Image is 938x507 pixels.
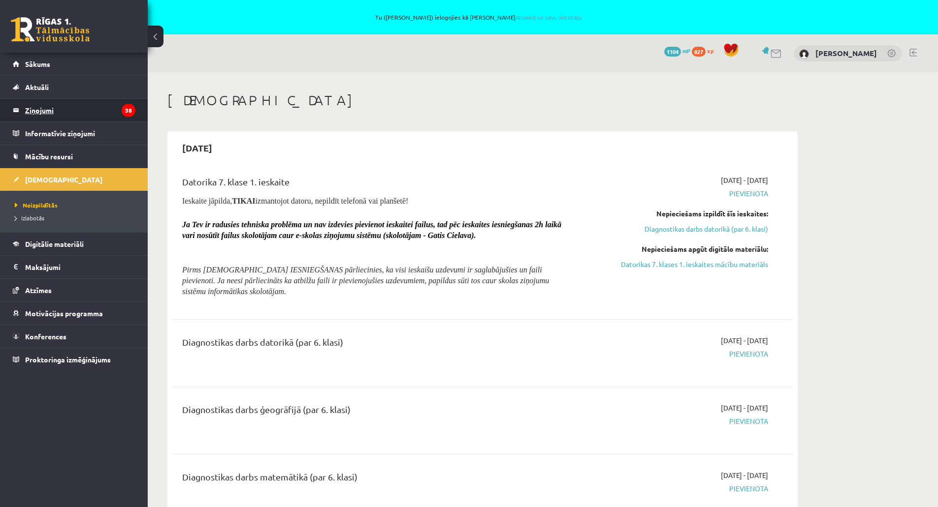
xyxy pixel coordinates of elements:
span: mP [682,47,690,55]
span: Neizpildītās [15,201,58,209]
a: Diagnostikas darbs datorikā (par 6. klasi) [582,224,768,234]
span: Ja Tev ir radusies tehniska problēma un nav izdevies pievienot ieskaitei failus, tad pēc ieskaite... [182,220,561,239]
a: Atpakaļ uz savu lietotāju [516,13,582,21]
a: Maksājumi [13,256,135,278]
a: Motivācijas programma [13,302,135,325]
div: Nepieciešams izpildīt šīs ieskaites: [582,209,768,219]
span: Proktoringa izmēģinājums [25,355,111,364]
a: Ziņojumi38 [13,99,135,121]
a: 1104 mP [664,47,690,55]
span: Digitālie materiāli [25,239,84,248]
img: Kristofers Vasiļjevs [799,49,809,59]
span: Pievienota [582,416,768,426]
a: [DEMOGRAPHIC_DATA] [13,168,135,191]
span: [DATE] - [DATE] [721,175,768,185]
span: Pievienota [582,188,768,199]
a: Atzīmes [13,279,135,301]
div: Datorika 7. klase 1. ieskaite [182,175,568,193]
div: Diagnostikas darbs matemātikā (par 6. klasi) [182,470,568,488]
i: 38 [122,104,135,117]
a: Sākums [13,53,135,75]
a: Izlabotās [15,213,138,222]
span: 827 [692,47,706,57]
span: Pirms [DEMOGRAPHIC_DATA] IESNIEGŠANAS pārliecinies, ka visi ieskaišu uzdevumi ir saglabājušies un... [182,266,549,296]
legend: Maksājumi [25,256,135,278]
span: Pievienota [582,349,768,359]
span: Pievienota [582,483,768,494]
span: [DATE] - [DATE] [721,470,768,480]
a: [PERSON_NAME] [815,48,877,58]
div: Diagnostikas darbs datorikā (par 6. klasi) [182,335,568,354]
span: Tu ([PERSON_NAME]) ielogojies kā [PERSON_NAME] [113,14,844,20]
legend: Informatīvie ziņojumi [25,122,135,145]
a: Aktuāli [13,76,135,98]
span: Mācību resursi [25,152,73,161]
legend: Ziņojumi [25,99,135,121]
a: Proktoringa izmēģinājums [13,348,135,371]
span: [DEMOGRAPHIC_DATA] [25,175,102,184]
a: Mācību resursi [13,145,135,168]
span: xp [707,47,713,55]
a: Neizpildītās [15,201,138,209]
span: Ieskaite jāpilda, izmantojot datoru, nepildīt telefonā vai planšetē! [182,197,408,205]
span: Motivācijas programma [25,309,103,318]
a: 827 xp [692,47,718,55]
a: Datorikas 7. klases 1. ieskaites mācību materiāls [582,259,768,269]
span: [DATE] - [DATE] [721,403,768,413]
h1: [DEMOGRAPHIC_DATA] [167,92,798,109]
span: Sākums [25,60,50,68]
span: Atzīmes [25,286,52,295]
a: Rīgas 1. Tālmācības vidusskola [11,17,90,42]
div: Diagnostikas darbs ģeogrāfijā (par 6. klasi) [182,403,568,421]
span: [DATE] - [DATE] [721,335,768,346]
a: Digitālie materiāli [13,233,135,255]
span: Konferences [25,332,66,341]
div: Nepieciešams apgūt digitālo materiālu: [582,244,768,254]
span: Izlabotās [15,214,44,222]
b: TIKAI [232,197,255,205]
a: Informatīvie ziņojumi [13,122,135,145]
span: Aktuāli [25,83,49,91]
a: Konferences [13,325,135,348]
span: 1104 [664,47,681,57]
h2: [DATE] [172,136,222,159]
